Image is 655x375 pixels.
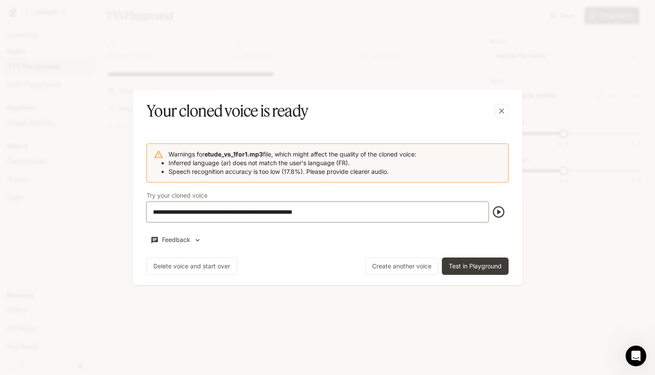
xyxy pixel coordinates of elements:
[169,159,416,167] li: Inferred language (ar) does not match the user's language (FR).
[146,233,205,247] button: Feedback
[365,258,438,275] button: Create another voice
[146,192,208,199] p: Try your cloned voice
[204,150,263,158] b: etude_vs_1for1.mp3
[146,100,308,122] h5: Your cloned voice is ready
[146,258,237,275] button: Delete voice and start over
[169,147,416,179] div: Warnings for file, which might affect the quality of the cloned voice:
[442,258,509,275] button: Test in Playground
[626,346,646,366] iframe: Intercom live chat
[169,167,416,176] li: Speech recognition accuracy is too low (17.8%). Please provide clearer audio.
